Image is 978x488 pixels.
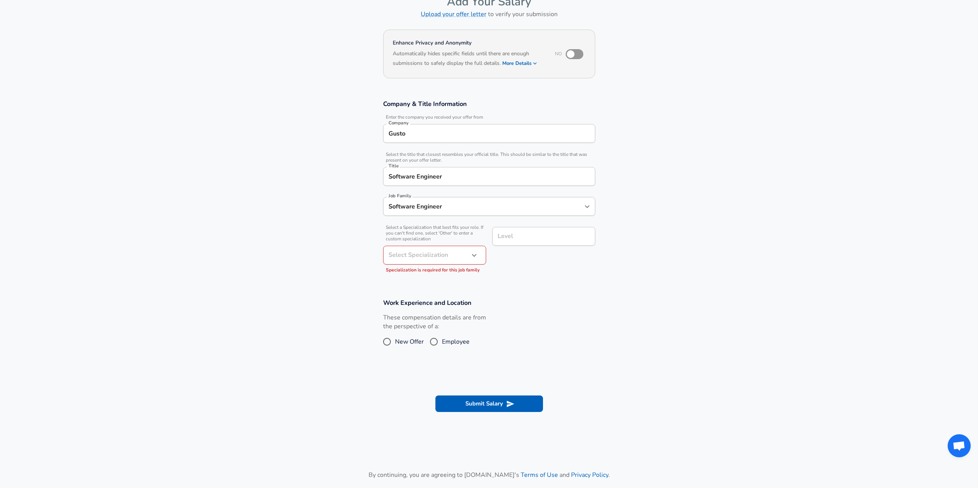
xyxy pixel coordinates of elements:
span: Employee [442,337,470,346]
h6: Automatically hides specific fields until there are enough submissions to safely display the full... [393,50,545,69]
label: These compensation details are from the perspective of a: [383,313,486,331]
span: Select a Specialization that best fits your role. If you can't find one, select 'Other' to enter ... [383,225,486,242]
span: New Offer [395,337,424,346]
input: Google [387,127,592,139]
a: Upload your offer letter [421,10,487,18]
a: Terms of Use [521,471,558,479]
label: Job Family [389,194,411,198]
button: Open [582,201,593,212]
label: Company [389,121,408,125]
h3: Work Experience and Location [383,298,595,307]
button: Submit Salary [435,395,543,412]
label: Title [389,164,399,168]
span: Specialization is required for this job family [386,267,480,273]
h4: Enhance Privacy and Anonymity [393,39,545,47]
h6: to verify your submission [383,9,595,20]
a: Privacy Policy [571,471,608,479]
span: No [555,51,562,57]
input: Software Engineer [387,170,592,182]
div: Open chat [948,434,971,457]
input: L3 [496,230,592,242]
input: Software Engineer [387,200,580,212]
span: Enter the company you received your offer from [383,114,595,120]
span: Select the title that closest resembles your official title. This should be similar to the title ... [383,152,595,163]
button: More Details [502,58,538,69]
h3: Company & Title Information [383,99,595,108]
